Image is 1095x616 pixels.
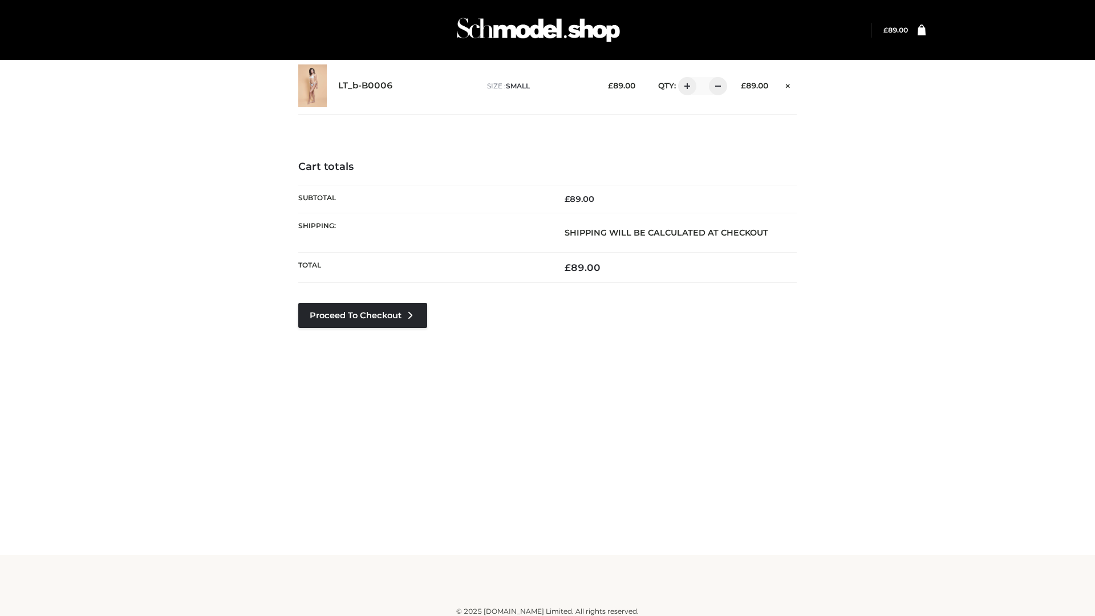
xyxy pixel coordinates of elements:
[565,228,768,238] strong: Shipping will be calculated at checkout
[741,81,746,90] span: £
[565,194,594,204] bdi: 89.00
[608,81,635,90] bdi: 89.00
[298,303,427,328] a: Proceed to Checkout
[883,26,908,34] bdi: 89.00
[298,161,797,173] h4: Cart totals
[298,64,327,107] img: LT_b-B0006 - SMALL
[780,77,797,92] a: Remove this item
[883,26,908,34] a: £89.00
[647,77,723,95] div: QTY:
[298,253,547,283] th: Total
[338,80,393,91] a: LT_b-B0006
[883,26,888,34] span: £
[741,81,768,90] bdi: 89.00
[608,81,613,90] span: £
[487,81,590,91] p: size :
[565,262,601,273] bdi: 89.00
[298,213,547,252] th: Shipping:
[298,185,547,213] th: Subtotal
[453,7,624,52] img: Schmodel Admin 964
[565,194,570,204] span: £
[565,262,571,273] span: £
[506,82,530,90] span: SMALL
